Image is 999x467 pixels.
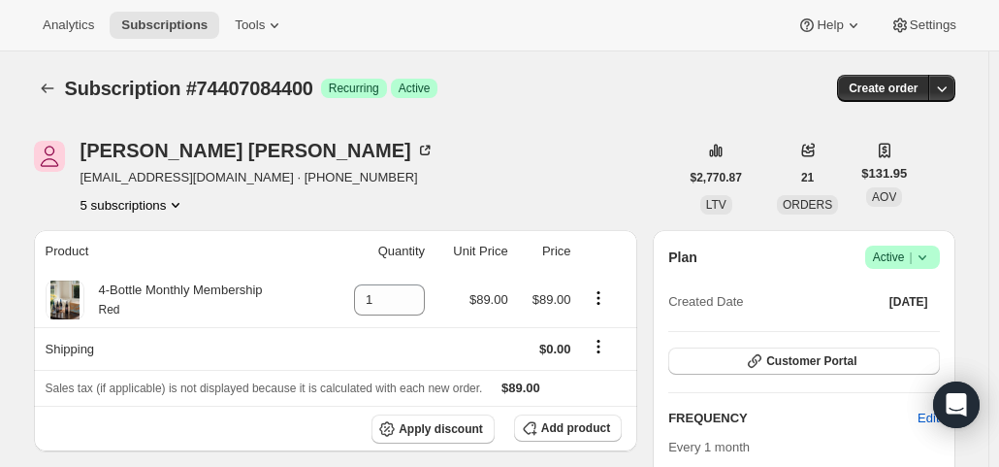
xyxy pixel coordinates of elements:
span: Edit [918,409,939,428]
span: Active [873,248,932,267]
span: Subscription #74407084400 [65,78,313,99]
button: Help [786,12,874,39]
span: AOV [872,190,896,204]
h2: Plan [668,248,697,267]
h2: FREQUENCY [668,409,918,428]
span: Apply discount [399,421,483,437]
span: Customer Portal [766,353,856,369]
button: Add product [514,415,622,442]
span: Add product [541,420,610,436]
button: Tools [223,12,296,39]
span: Subscriptions [121,17,208,33]
button: Create order [837,75,929,102]
th: Product [34,230,328,273]
span: | [909,250,912,265]
button: Product actions [583,287,614,309]
span: 21 [801,170,814,185]
span: Sales tax (if applicable) is not displayed because it is calculated with each new order. [46,382,483,395]
span: [EMAIL_ADDRESS][DOMAIN_NAME] · [PHONE_NUMBER] [81,168,435,187]
div: 4-Bottle Monthly Membership [84,281,263,319]
span: $0.00 [539,342,571,356]
button: $2,770.87 [679,164,754,191]
span: Tamara Vandeventer [34,141,65,172]
span: LTV [706,198,726,212]
span: $89.00 [469,292,508,307]
th: Price [514,230,577,273]
button: Apply discount [371,415,495,444]
span: Recurring [329,81,379,96]
button: Subscriptions [34,75,61,102]
button: Analytics [31,12,106,39]
span: Every 1 month [668,440,750,454]
span: Create order [849,81,918,96]
button: Edit [906,403,951,434]
button: Customer Portal [668,348,939,375]
span: $131.95 [861,164,907,183]
button: [DATE] [878,288,940,316]
span: $89.00 [532,292,571,307]
button: Shipping actions [583,336,614,357]
button: 21 [790,164,825,191]
th: Unit Price [431,230,514,273]
span: Created Date [668,292,743,312]
div: Open Intercom Messenger [933,382,980,428]
span: Tools [235,17,265,33]
span: $2,770.87 [691,170,742,185]
span: Analytics [43,17,94,33]
th: Shipping [34,327,328,370]
span: Help [817,17,843,33]
span: Settings [910,17,956,33]
span: Active [399,81,431,96]
button: Subscriptions [110,12,219,39]
small: Red [99,303,120,317]
span: ORDERS [783,198,832,212]
th: Quantity [328,230,431,273]
span: [DATE] [889,294,928,310]
div: [PERSON_NAME] [PERSON_NAME] [81,141,435,160]
button: Settings [879,12,968,39]
button: Product actions [81,195,186,215]
span: $89.00 [501,381,540,395]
